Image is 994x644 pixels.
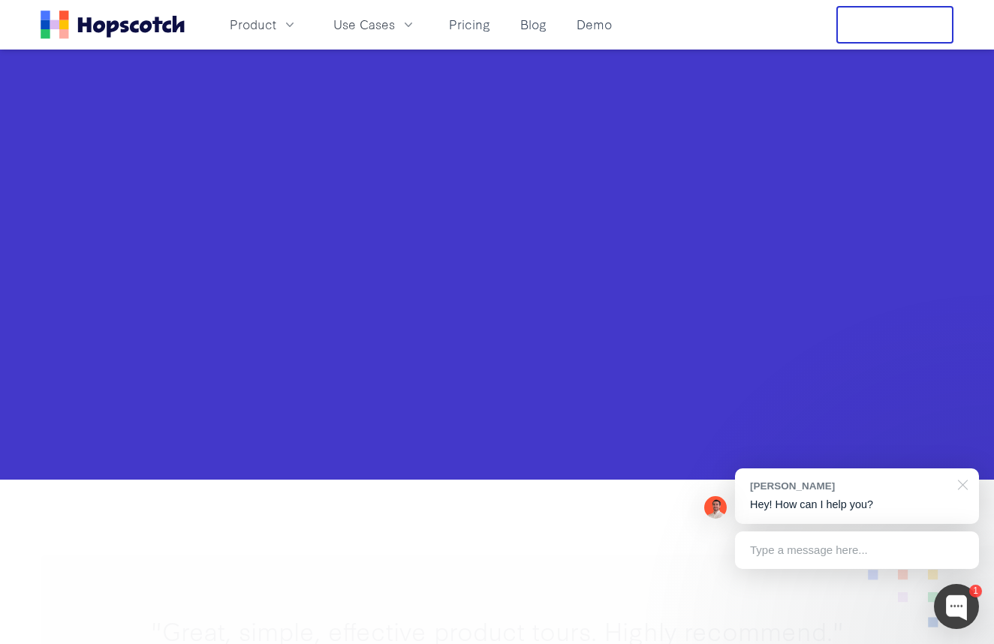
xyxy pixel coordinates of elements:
div: 1 [969,585,982,597]
button: Use Cases [324,12,425,37]
div: Type a message here... [735,531,979,569]
div: [PERSON_NAME] [750,479,949,493]
a: Demo [571,12,618,37]
span: Product [230,15,276,34]
span: Use Cases [333,15,395,34]
a: Home [41,11,185,39]
a: Blog [514,12,553,37]
a: Pricing [443,12,496,37]
button: Free Trial [836,6,953,44]
img: Mark Spera [704,496,727,519]
p: Hey! How can I help you? [750,497,964,513]
button: Product [221,12,306,37]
